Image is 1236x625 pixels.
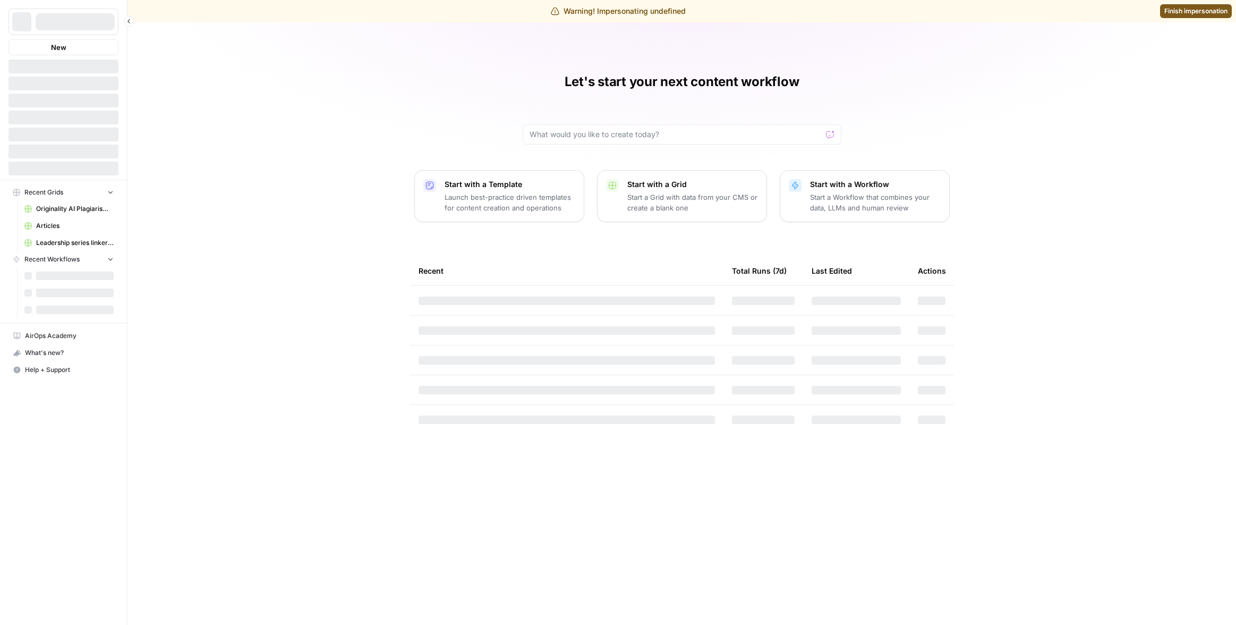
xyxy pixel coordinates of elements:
button: New [8,39,118,55]
p: Launch best-practice driven templates for content creation and operations [445,192,575,213]
a: Leadership series linker Grid [20,234,118,251]
a: AirOps Academy [8,327,118,344]
div: Actions [918,256,946,285]
button: Recent Workflows [8,251,118,267]
p: Start with a Workflow [810,179,941,190]
div: Last Edited [812,256,852,285]
span: Originality AI Plagiarism Grid [36,204,114,214]
span: New [51,42,66,53]
span: Help + Support [25,365,114,375]
p: Start with a Grid [627,179,758,190]
p: Start a Workflow that combines your data, LLMs and human review [810,192,941,213]
button: Start with a GridStart a Grid with data from your CMS or create a blank one [597,170,767,222]
p: Start a Grid with data from your CMS or create a blank one [627,192,758,213]
button: Start with a WorkflowStart a Workflow that combines your data, LLMs and human review [780,170,950,222]
button: Start with a TemplateLaunch best-practice driven templates for content creation and operations [414,170,584,222]
button: Recent Grids [8,184,118,200]
a: Articles [20,217,118,234]
span: Finish impersonation [1164,6,1228,16]
p: Start with a Template [445,179,575,190]
span: Leadership series linker Grid [36,238,114,248]
span: AirOps Academy [25,331,114,341]
div: What's new? [9,345,118,361]
button: Help + Support [8,361,118,378]
span: Recent Workflows [24,255,80,264]
div: Total Runs (7d) [732,256,787,285]
span: Articles [36,221,114,231]
a: Finish impersonation [1160,4,1232,18]
a: Originality AI Plagiarism Grid [20,200,118,217]
span: Recent Grids [24,188,63,197]
button: What's new? [8,344,118,361]
h1: Let's start your next content workflow [565,73,799,90]
div: Recent [419,256,715,285]
div: Warning! Impersonating undefined [551,6,686,16]
input: What would you like to create today? [530,129,822,140]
